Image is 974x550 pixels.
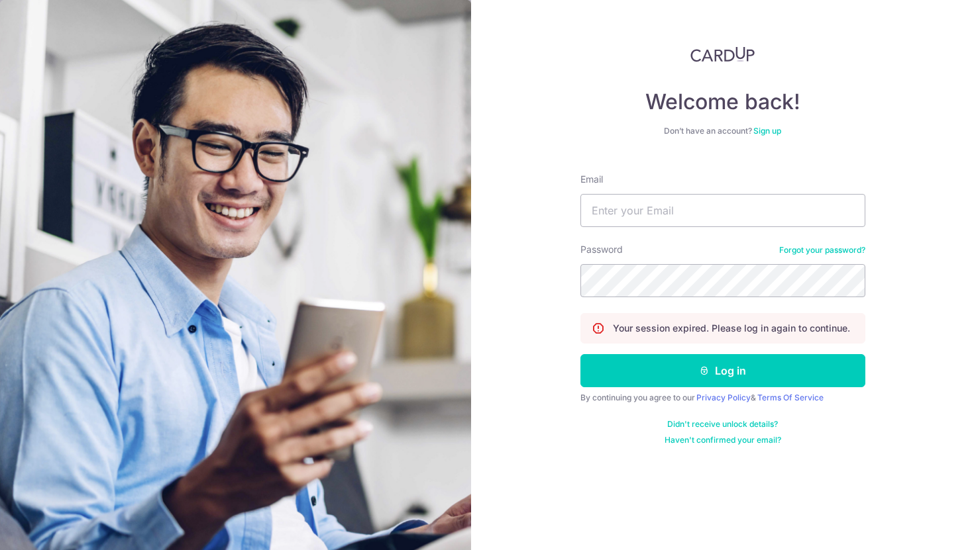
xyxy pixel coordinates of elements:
a: Forgot your password? [779,245,865,255]
h4: Welcome back! [580,89,865,115]
div: By continuing you agree to our & [580,392,865,403]
div: Don’t have an account? [580,126,865,136]
img: CardUp Logo [690,46,755,62]
a: Sign up [753,126,781,136]
a: Privacy Policy [696,392,751,402]
label: Email [580,173,603,186]
a: Didn't receive unlock details? [667,419,778,430]
button: Log in [580,354,865,387]
input: Enter your Email [580,194,865,227]
label: Password [580,243,623,256]
p: Your session expired. Please log in again to continue. [613,322,850,335]
a: Haven't confirmed your email? [665,435,781,445]
a: Terms Of Service [757,392,824,402]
